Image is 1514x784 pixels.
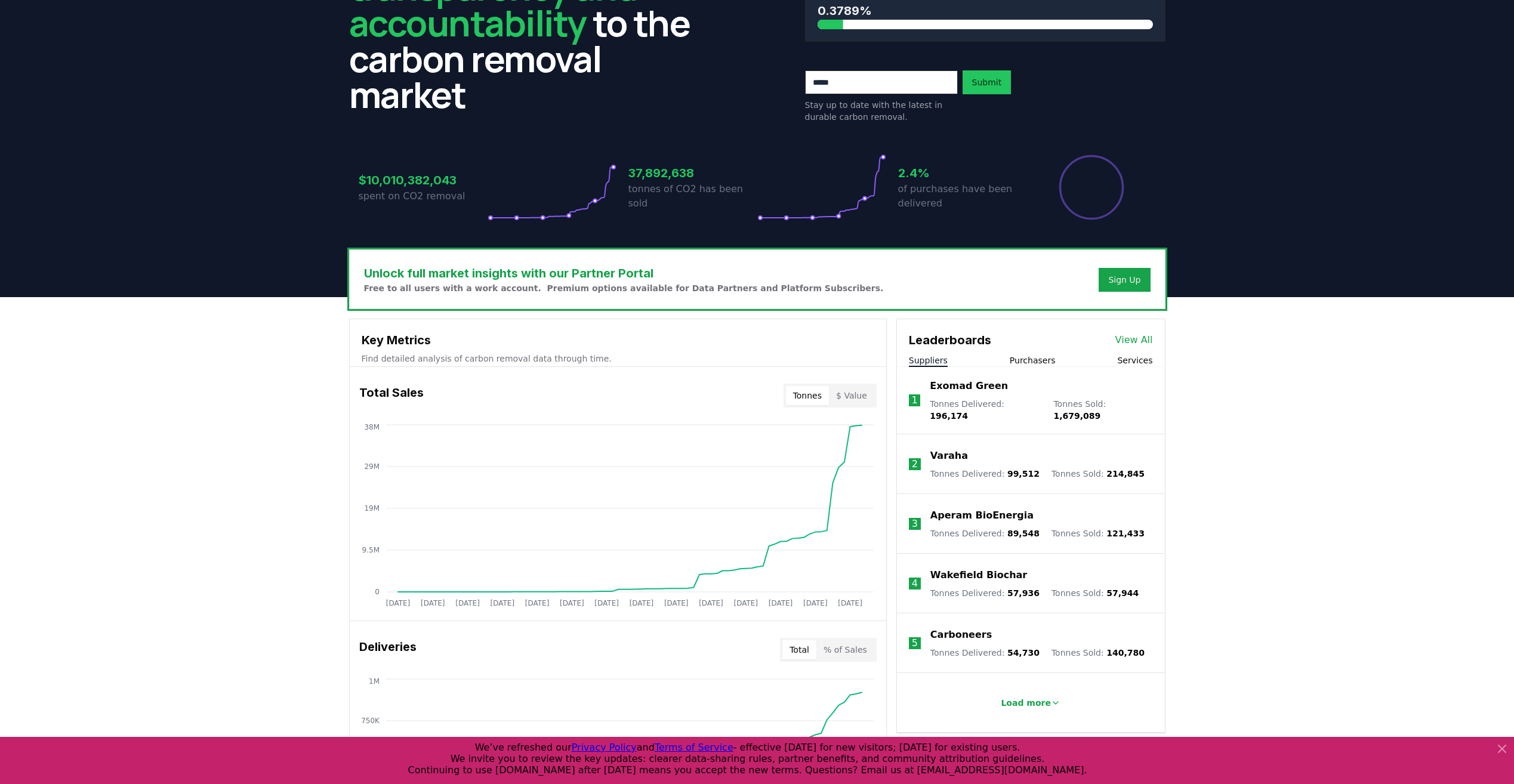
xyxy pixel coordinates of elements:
[420,599,445,607] tspan: [DATE]
[898,182,1027,211] p: of purchases have been delivered
[930,527,1040,539] p: Tonnes Delivered :
[364,462,380,471] tspan: 29M
[375,588,380,596] tspan: 0
[560,599,584,607] tspan: [DATE]
[930,468,1040,480] p: Tonnes Delivered :
[818,2,1153,20] h3: 0.3789%
[1007,588,1040,598] span: 57,936
[1099,268,1150,292] button: Sign Up
[912,636,918,650] p: 5
[362,331,874,349] h3: Key Metrics
[1052,647,1145,659] p: Tonnes Sold :
[909,354,948,366] button: Suppliers
[768,599,793,607] tspan: [DATE]
[911,393,917,408] p: 1
[1117,354,1152,366] button: Services
[1007,529,1040,538] span: 89,548
[1010,354,1056,366] button: Purchasers
[930,568,1027,582] a: Wakefield Biochar
[364,264,884,282] h3: Unlock full market insights with our Partner Portal
[628,164,757,182] h3: 37,892,638
[362,546,379,554] tspan: 9.5M
[628,182,757,211] p: tonnes of CO2 has been sold
[490,599,514,607] tspan: [DATE]
[361,717,380,725] tspan: 750K
[838,599,862,607] tspan: [DATE]
[912,576,918,591] p: 4
[1106,469,1145,479] span: 214,845
[912,457,918,471] p: 2
[805,99,958,123] p: Stay up to date with the latest in durable carbon removal.
[898,164,1027,182] h3: 2.4%
[1106,648,1145,658] span: 140,780
[930,449,968,463] a: Varaha
[1053,398,1152,422] p: Tonnes Sold :
[782,640,816,659] button: Total
[1052,468,1145,480] p: Tonnes Sold :
[362,353,874,365] p: Find detailed analysis of carbon removal data through time.
[369,677,380,686] tspan: 1M
[1052,527,1145,539] p: Tonnes Sold :
[816,640,874,659] button: % of Sales
[664,599,688,607] tspan: [DATE]
[1108,274,1140,286] a: Sign Up
[359,171,488,189] h3: $10,010,382,043
[364,282,884,294] p: Free to all users with a work account. Premium options available for Data Partners and Platform S...
[1058,154,1125,221] div: Percentage of sales delivered
[909,331,991,349] h3: Leaderboards
[1053,411,1100,421] span: 1,679,089
[359,384,424,408] h3: Total Sales
[1106,588,1139,598] span: 57,944
[930,587,1040,599] p: Tonnes Delivered :
[364,423,380,431] tspan: 38M
[733,599,758,607] tspan: [DATE]
[594,599,619,607] tspan: [DATE]
[829,386,874,405] button: $ Value
[930,379,1008,393] a: Exomad Green
[364,504,380,513] tspan: 19M
[930,508,1034,523] a: Aperam BioEnergia
[991,691,1070,715] button: Load more
[1007,648,1040,658] span: 54,730
[359,638,417,662] h3: Deliveries
[1052,587,1139,599] p: Tonnes Sold :
[803,599,828,607] tspan: [DATE]
[629,599,653,607] tspan: [DATE]
[912,517,918,531] p: 3
[930,647,1040,659] p: Tonnes Delivered :
[1001,697,1051,709] p: Load more
[1115,333,1153,347] a: View All
[786,386,829,405] button: Tonnes
[963,70,1012,94] button: Submit
[930,398,1041,422] p: Tonnes Delivered :
[1106,529,1145,538] span: 121,433
[930,411,968,421] span: 196,174
[699,599,723,607] tspan: [DATE]
[1007,469,1040,479] span: 99,512
[930,628,992,642] a: Carboneers
[359,189,488,203] p: spent on CO2 removal
[455,599,480,607] tspan: [DATE]
[525,599,549,607] tspan: [DATE]
[386,599,410,607] tspan: [DATE]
